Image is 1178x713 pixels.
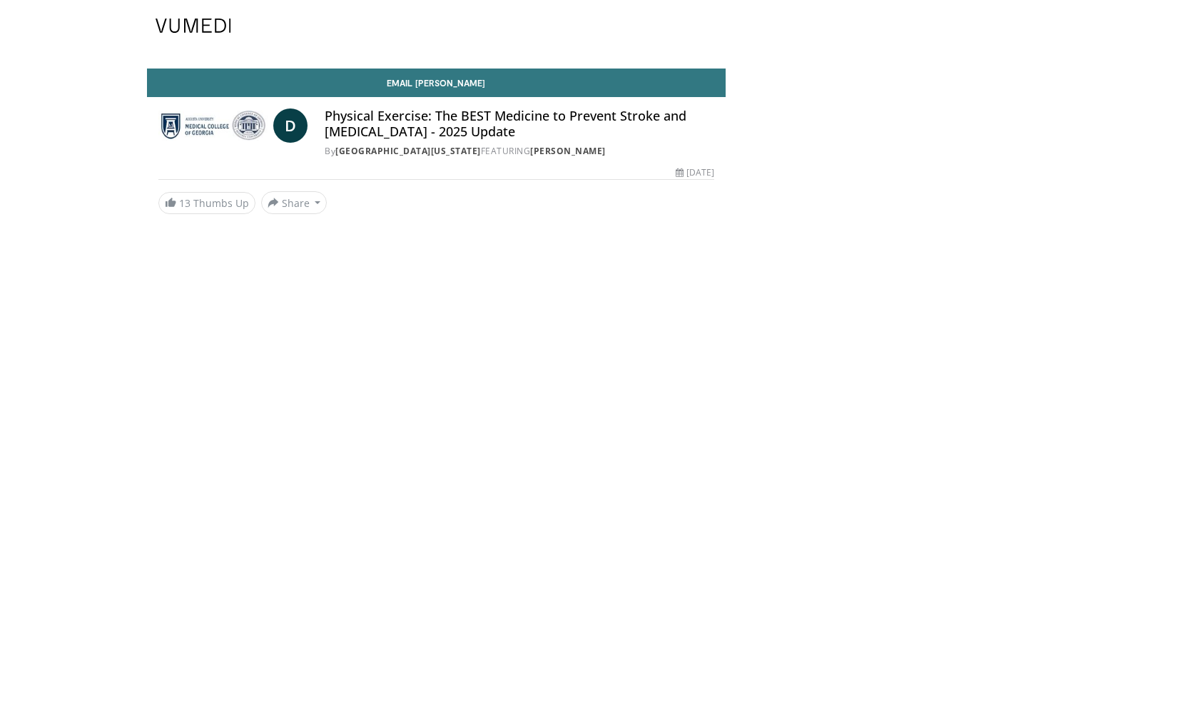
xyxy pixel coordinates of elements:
img: VuMedi Logo [156,19,231,33]
span: 13 [179,196,191,210]
div: [DATE] [676,166,714,179]
a: [GEOGRAPHIC_DATA][US_STATE] [335,145,481,157]
button: Share [261,191,327,214]
h4: Physical Exercise: The BEST Medicine to Prevent Stroke and [MEDICAL_DATA] - 2025 Update [325,108,714,139]
a: [PERSON_NAME] [530,145,606,157]
img: Medical College of Georgia - Augusta University [158,108,268,143]
div: By FEATURING [325,145,714,158]
a: D [273,108,308,143]
a: Email [PERSON_NAME] [147,69,726,97]
a: 13 Thumbs Up [158,192,255,214]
